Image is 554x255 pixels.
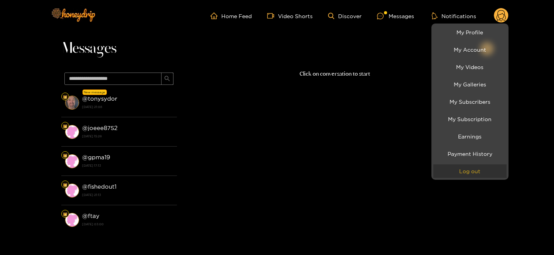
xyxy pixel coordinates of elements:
a: My Videos [433,60,507,74]
button: Log out [433,164,507,178]
a: My Profile [433,25,507,39]
a: Earnings [433,130,507,143]
a: My Account [433,43,507,56]
a: My Subscribers [433,95,507,108]
a: My Galleries [433,78,507,91]
a: Payment History [433,147,507,160]
a: My Subscription [433,112,507,126]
